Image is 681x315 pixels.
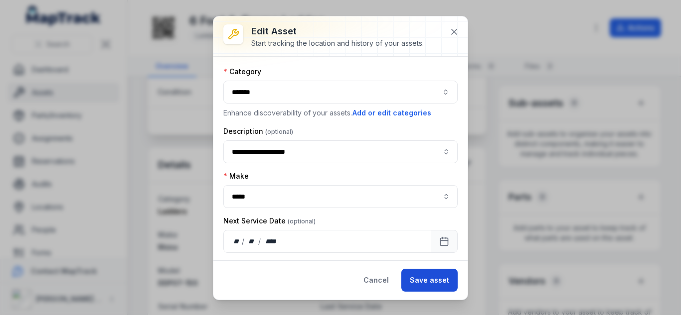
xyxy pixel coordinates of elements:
[431,230,458,253] button: Calendar
[232,236,242,246] div: day,
[352,107,432,118] button: Add or edit categories
[262,236,280,246] div: year,
[245,236,259,246] div: month,
[355,269,397,292] button: Cancel
[251,38,424,48] div: Start tracking the location and history of your assets.
[223,107,458,118] p: Enhance discoverability of your assets.
[242,236,245,246] div: /
[223,67,261,77] label: Category
[223,216,316,226] label: Next Service Date
[223,171,249,181] label: Make
[251,24,424,38] h3: Edit asset
[223,140,458,163] input: asset-edit:description-label
[258,236,262,246] div: /
[223,126,293,136] label: Description
[401,269,458,292] button: Save asset
[223,185,458,208] input: asset-edit:cf[9e2fc107-2520-4a87-af5f-f70990c66785]-label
